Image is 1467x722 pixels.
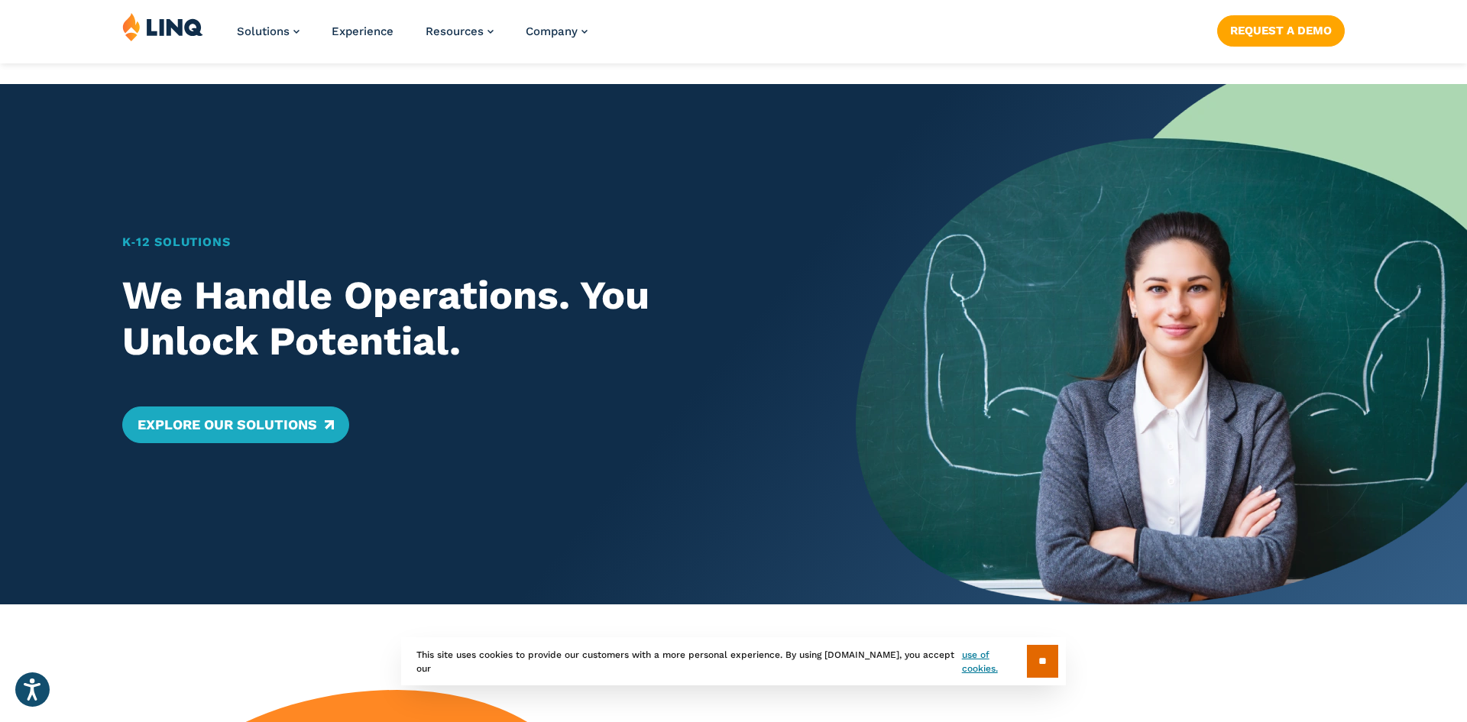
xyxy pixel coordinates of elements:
[122,273,796,364] h2: We Handle Operations. You Unlock Potential.
[1217,15,1345,46] a: Request a Demo
[526,24,588,38] a: Company
[856,84,1467,604] img: Home Banner
[122,406,349,443] a: Explore Our Solutions
[426,24,494,38] a: Resources
[962,648,1027,675] a: use of cookies.
[1217,12,1345,46] nav: Button Navigation
[526,24,578,38] span: Company
[237,12,588,63] nav: Primary Navigation
[426,24,484,38] span: Resources
[237,24,290,38] span: Solutions
[332,24,393,38] a: Experience
[122,233,796,251] h1: K‑12 Solutions
[401,637,1066,685] div: This site uses cookies to provide our customers with a more personal experience. By using [DOMAIN...
[122,12,203,41] img: LINQ | K‑12 Software
[237,24,300,38] a: Solutions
